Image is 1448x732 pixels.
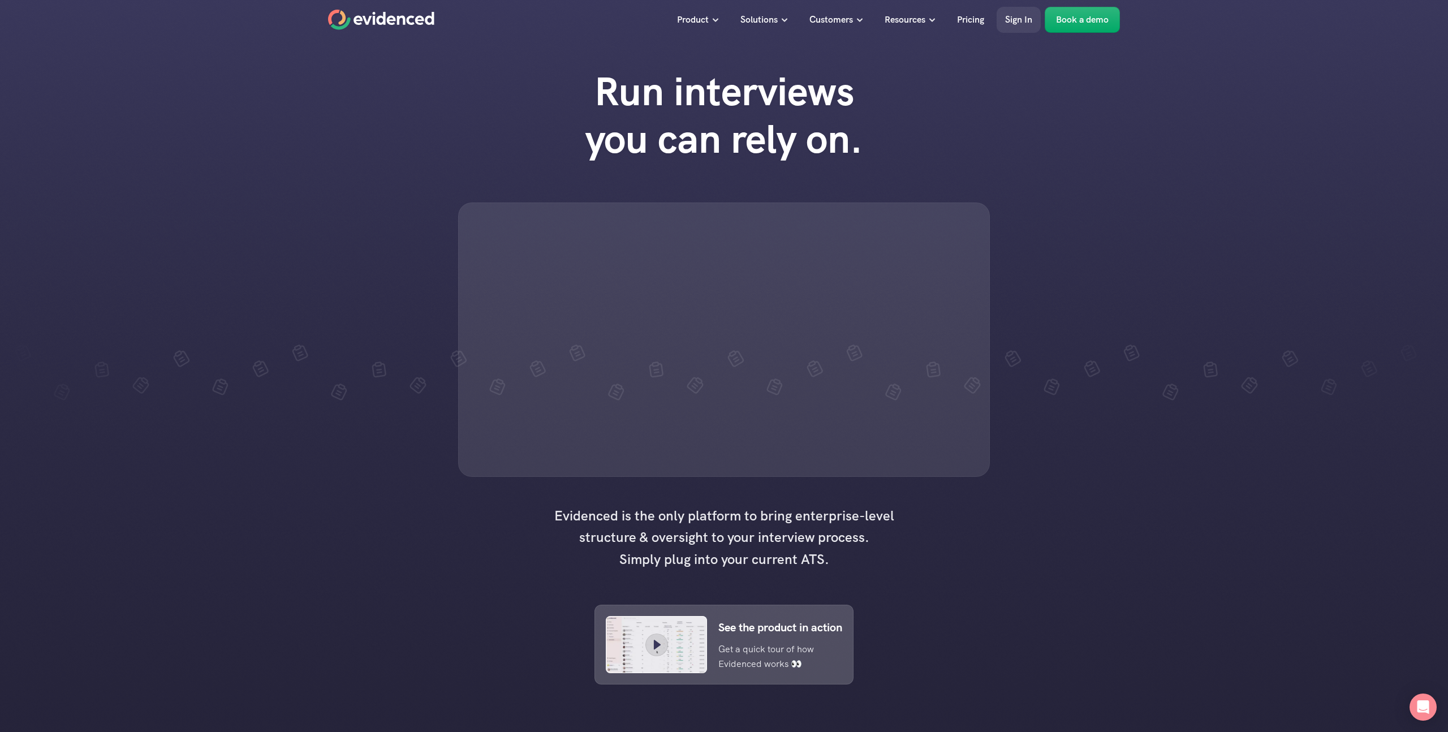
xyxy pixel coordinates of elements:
[1005,12,1032,27] p: Sign In
[549,505,899,570] h4: Evidenced is the only platform to bring enterprise-level structure & oversight to your interview ...
[997,7,1041,33] a: Sign In
[1410,694,1437,721] div: Open Intercom Messenger
[1056,12,1109,27] p: Book a demo
[957,12,984,27] p: Pricing
[594,605,854,684] a: See the product in actionGet a quick tour of how Evidenced works 👀
[718,642,825,671] p: Get a quick tour of how Evidenced works 👀
[740,12,778,27] p: Solutions
[949,7,993,33] a: Pricing
[718,618,842,636] p: See the product in action
[1045,7,1120,33] a: Book a demo
[809,12,853,27] p: Customers
[563,68,885,163] h1: Run interviews you can rely on.
[677,12,709,27] p: Product
[885,12,925,27] p: Resources
[328,10,434,30] a: Home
